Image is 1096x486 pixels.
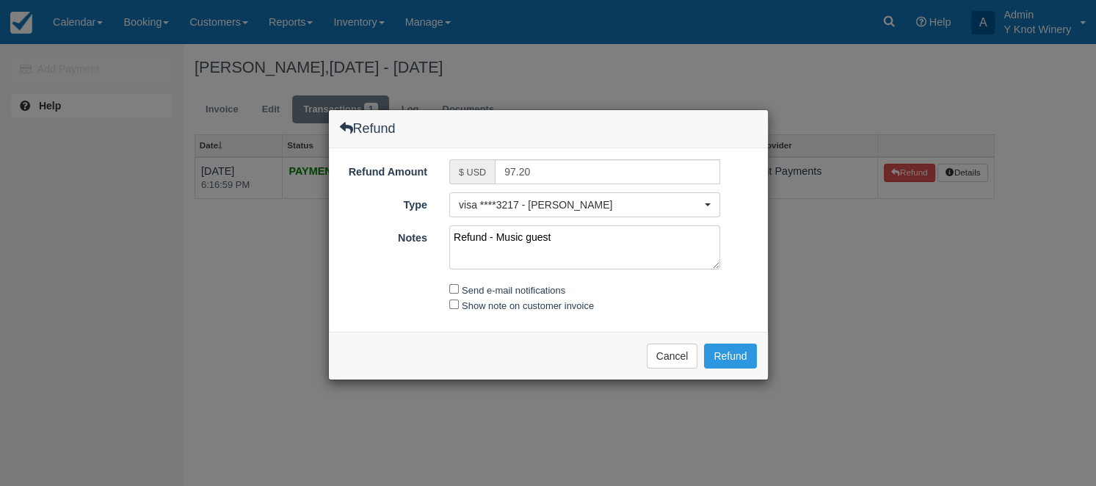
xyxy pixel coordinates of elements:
[647,344,698,369] button: Cancel
[340,121,396,136] h4: Refund
[495,159,720,184] input: Valid number required.
[329,159,439,180] label: Refund Amount
[449,192,720,217] button: visa ****3217 - [PERSON_NAME]
[462,285,565,296] label: Send e-mail notifications
[462,300,594,311] label: Show note on customer invoice
[459,167,486,178] small: $ USD
[704,344,756,369] button: Refund
[329,225,439,246] label: Notes
[329,192,439,213] label: Type
[459,197,701,212] span: visa ****3217 - [PERSON_NAME]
